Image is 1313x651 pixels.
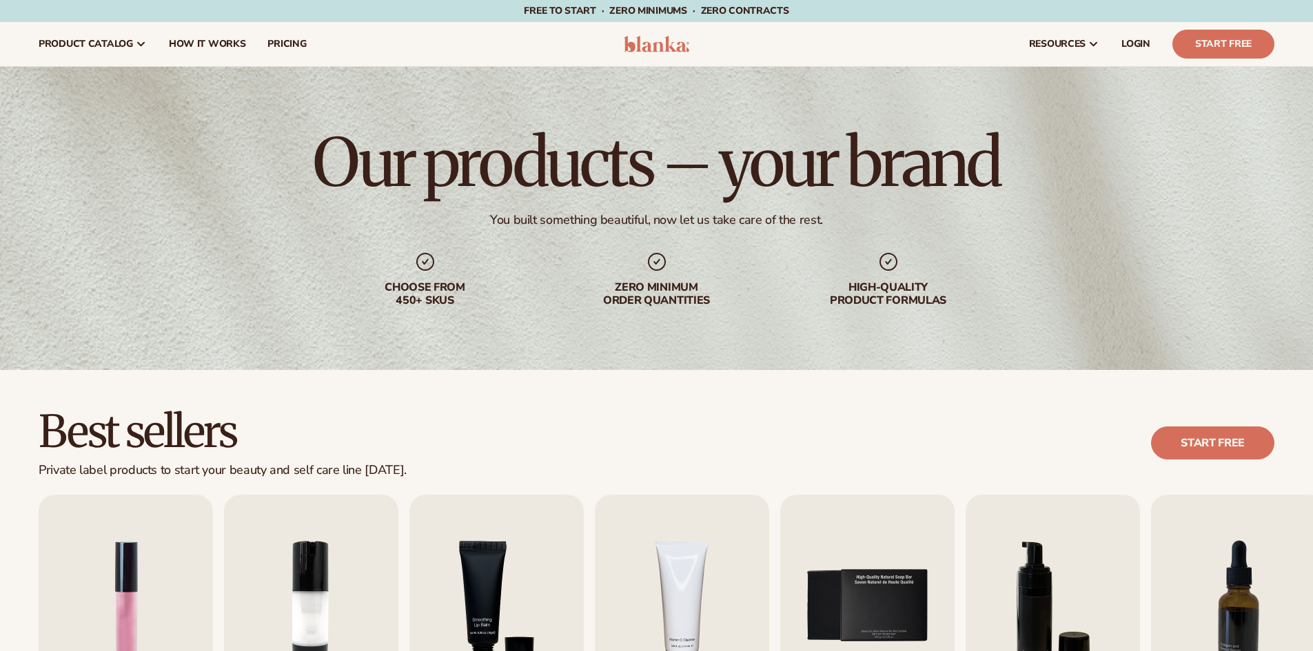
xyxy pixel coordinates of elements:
[1151,426,1274,459] a: Start free
[39,39,133,50] span: product catalog
[569,281,745,307] div: Zero minimum order quantities
[624,36,689,52] img: logo
[1018,22,1110,66] a: resources
[1121,39,1150,50] span: LOGIN
[524,4,788,17] span: Free to start · ZERO minimums · ZERO contracts
[800,281,977,307] div: High-quality product formulas
[39,409,407,455] h2: Best sellers
[1029,39,1086,50] span: resources
[267,39,306,50] span: pricing
[313,130,999,196] h1: Our products – your brand
[158,22,257,66] a: How It Works
[256,22,317,66] a: pricing
[1172,30,1274,59] a: Start Free
[28,22,158,66] a: product catalog
[490,212,823,228] div: You built something beautiful, now let us take care of the rest.
[39,463,407,478] div: Private label products to start your beauty and self care line [DATE].
[1110,22,1161,66] a: LOGIN
[337,281,513,307] div: Choose from 450+ Skus
[169,39,246,50] span: How It Works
